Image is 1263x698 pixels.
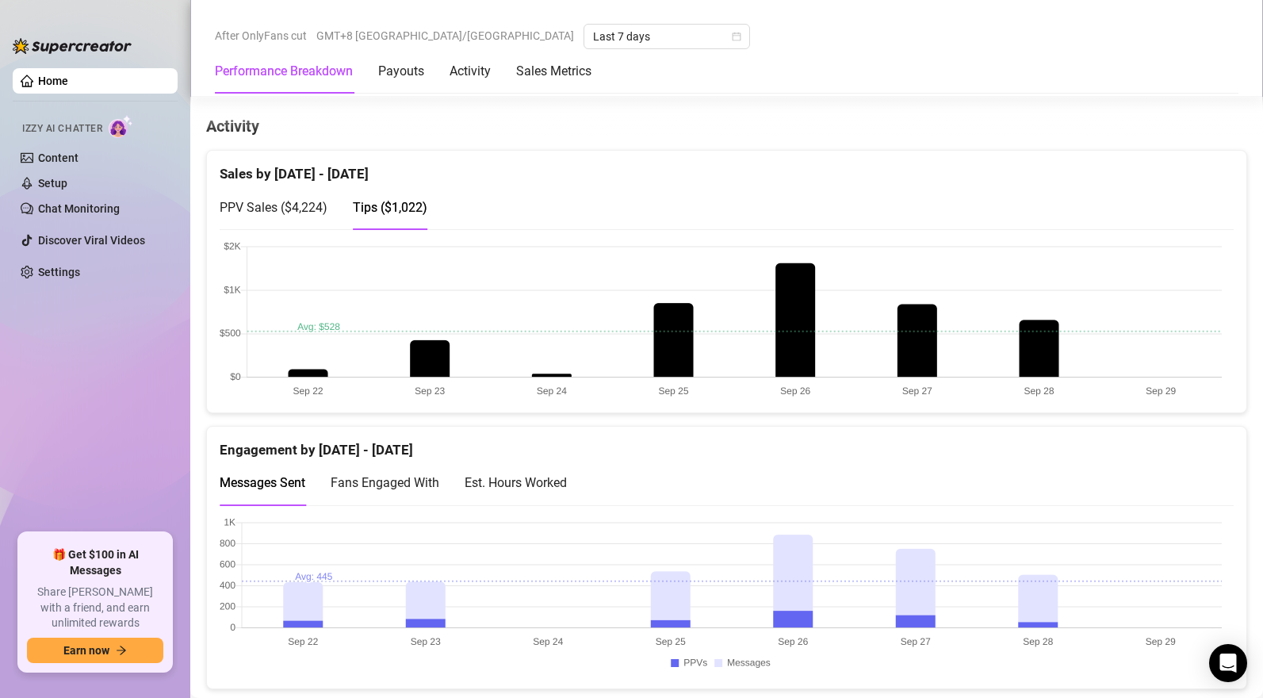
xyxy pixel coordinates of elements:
div: Payouts [378,62,424,81]
span: arrow-right [116,645,127,656]
a: Settings [38,266,80,278]
span: Izzy AI Chatter [22,121,102,136]
a: Setup [38,177,67,190]
div: Engagement by [DATE] - [DATE] [220,427,1234,461]
h4: Activity [206,115,1247,137]
a: Chat Monitoring [38,202,120,215]
span: After OnlyFans cut [215,24,307,48]
button: Earn nowarrow-right [27,638,163,663]
div: Activity [450,62,491,81]
a: Discover Viral Videos [38,234,145,247]
img: logo-BBDzfeDw.svg [13,38,132,54]
span: Messages Sent [220,475,305,490]
a: Home [38,75,68,87]
span: Last 7 days [593,25,741,48]
span: 🎁 Get $100 in AI Messages [27,547,163,578]
span: GMT+8 [GEOGRAPHIC_DATA]/[GEOGRAPHIC_DATA] [316,24,574,48]
span: Fans Engaged With [331,475,439,490]
span: Share [PERSON_NAME] with a friend, and earn unlimited rewards [27,585,163,631]
span: PPV Sales ( $4,224 ) [220,200,327,215]
div: Sales Metrics [516,62,591,81]
span: calendar [732,32,741,41]
div: Open Intercom Messenger [1209,644,1247,682]
span: Earn now [63,644,109,657]
div: Performance Breakdown [215,62,353,81]
div: Sales by [DATE] - [DATE] [220,151,1234,185]
a: Content [38,151,78,164]
div: Est. Hours Worked [465,473,567,493]
span: Tips ( $1,022 ) [353,200,427,215]
img: AI Chatter [109,115,133,138]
